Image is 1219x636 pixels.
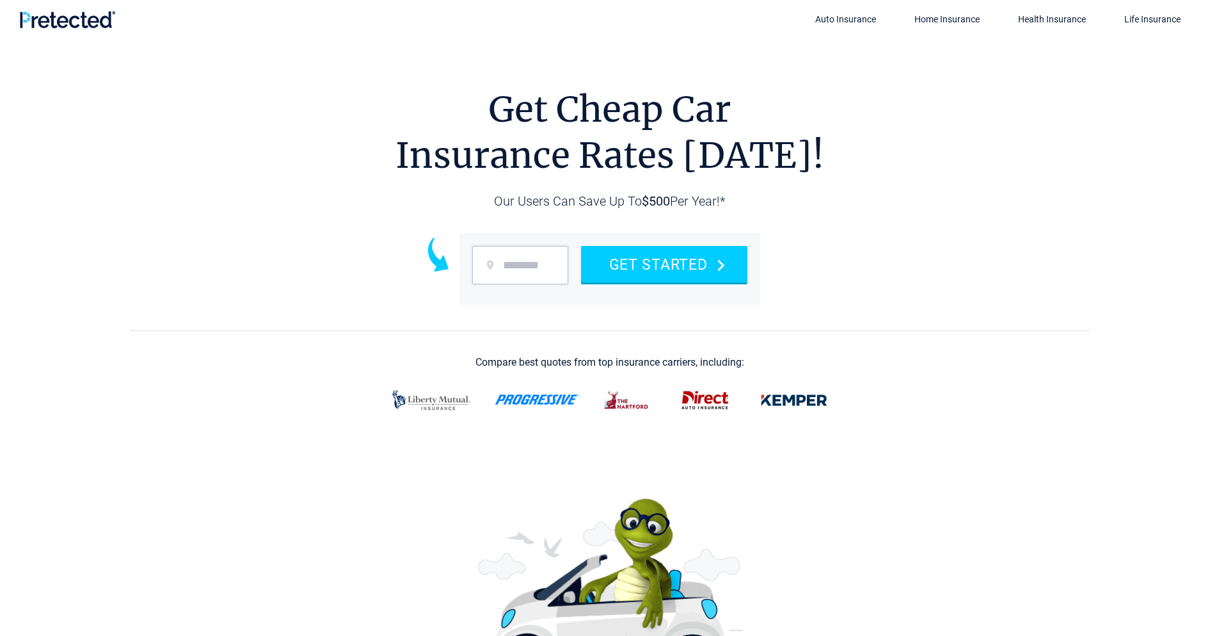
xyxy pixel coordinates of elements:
[19,11,115,28] img: Pretected Logo
[752,384,836,417] img: kemper
[674,384,737,417] img: direct
[581,246,747,282] button: GET STARTED
[383,381,479,420] img: progressive
[596,384,658,417] img: thehartford
[642,193,670,209] strong: $500
[495,395,580,405] img: progressive
[395,179,824,233] h2: Our Users Can Save Up To Per Year!*
[475,357,744,368] div: Compare best quotes from top insurance carriers, including:
[395,86,824,179] h1: Get Cheap Car Insurance Rates [DATE]!
[472,246,568,284] input: zip code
